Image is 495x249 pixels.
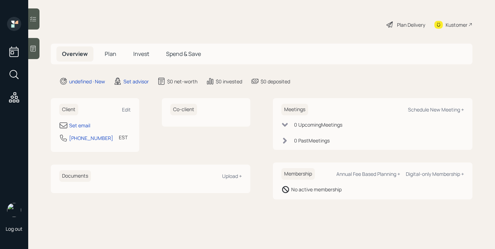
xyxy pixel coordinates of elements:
span: Overview [62,50,88,58]
div: Log out [6,225,23,232]
h6: Meetings [281,104,308,115]
div: $0 net-worth [167,78,197,85]
h6: Documents [59,170,91,182]
div: Plan Delivery [397,21,425,28]
div: Schedule New Meeting + [408,106,464,113]
span: Spend & Save [166,50,201,58]
div: $0 deposited [261,78,290,85]
div: Upload + [222,173,242,179]
div: [PHONE_NUMBER] [69,134,113,142]
div: Set email [69,122,90,129]
div: No active membership [291,186,342,193]
div: Kustomer [446,21,468,28]
h6: Co-client [170,104,197,115]
div: undefined · New [69,78,105,85]
div: 0 Upcoming Meeting s [294,121,342,128]
div: Set advisor [123,78,149,85]
h6: Membership [281,168,315,180]
div: EST [119,134,128,141]
img: robby-grisanti-headshot.png [7,203,21,217]
div: $0 invested [216,78,242,85]
div: Annual Fee Based Planning + [336,171,400,177]
h6: Client [59,104,78,115]
span: Plan [105,50,116,58]
span: Invest [133,50,149,58]
div: 0 Past Meeting s [294,137,330,144]
div: Digital-only Membership + [406,171,464,177]
div: Edit [122,106,131,113]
